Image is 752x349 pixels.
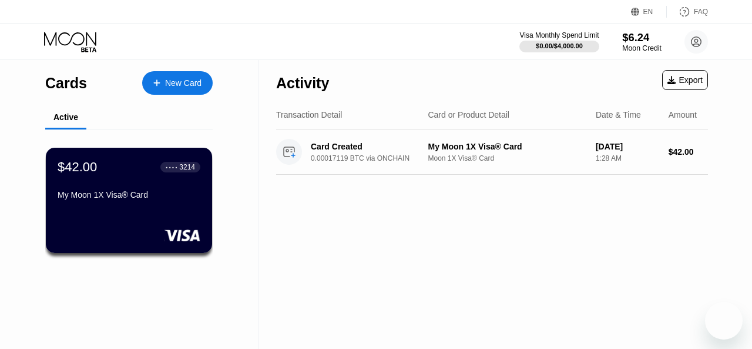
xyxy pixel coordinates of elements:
[536,42,583,49] div: $0.00 / $4,000.00
[622,31,662,52] div: $6.24Moon Credit
[428,142,586,151] div: My Moon 1X Visa® Card
[179,163,195,171] div: 3214
[622,31,662,44] div: $6.24
[166,165,177,169] div: ● ● ● ●
[276,75,329,92] div: Activity
[428,154,586,162] div: Moon 1X Visa® Card
[667,6,708,18] div: FAQ
[45,75,87,92] div: Cards
[53,112,78,122] div: Active
[667,75,703,85] div: Export
[596,154,659,162] div: 1:28 AM
[596,142,659,151] div: [DATE]
[596,110,641,119] div: Date & Time
[705,302,743,340] iframe: Button to launch messaging window
[165,78,202,88] div: New Card
[662,70,708,90] div: Export
[276,110,342,119] div: Transaction Detail
[643,8,653,16] div: EN
[519,31,599,52] div: Visa Monthly Spend Limit$0.00/$4,000.00
[46,148,212,253] div: $42.00● ● ● ●3214My Moon 1X Visa® Card
[58,159,97,175] div: $42.00
[694,8,708,16] div: FAQ
[276,129,708,175] div: Card Created0.00017119 BTC via ONCHAINMy Moon 1X Visa® CardMoon 1X Visa® Card[DATE]1:28 AM$42.00
[631,6,667,18] div: EN
[669,147,708,157] div: $42.00
[311,142,430,151] div: Card Created
[519,31,599,39] div: Visa Monthly Spend Limit
[311,154,439,162] div: 0.00017119 BTC via ONCHAIN
[142,71,213,95] div: New Card
[669,110,697,119] div: Amount
[622,44,662,52] div: Moon Credit
[58,190,200,200] div: My Moon 1X Visa® Card
[428,110,509,119] div: Card or Product Detail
